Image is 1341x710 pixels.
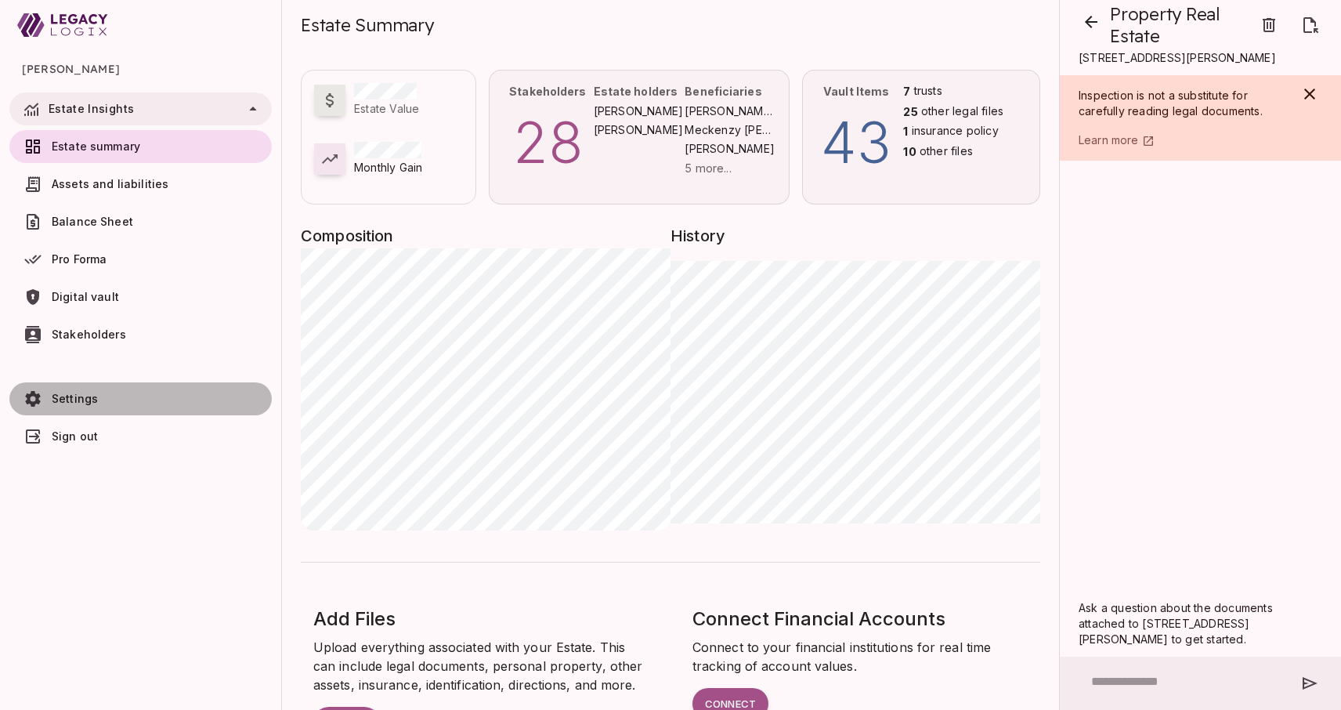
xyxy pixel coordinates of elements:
[9,318,272,351] a: Stakeholders
[301,223,670,248] span: Composition
[313,639,646,693] span: Upload everything associated with your Estate. This can include legal documents, personal propert...
[692,607,945,630] span: Connect Financial Accounts
[22,50,259,88] span: [PERSON_NAME]
[9,92,272,125] div: Estate Insights
[1079,132,1285,148] a: Learn more
[903,103,917,121] p: 25
[52,139,140,153] span: Estate summary
[594,103,685,119] span: [PERSON_NAME]
[354,161,422,174] span: Monthly Gain
[9,382,272,415] a: Settings
[921,103,1003,121] span: other legal files
[670,223,1040,248] span: History
[692,639,995,674] span: Connect to your financial institutions for real time tracking of account values.
[49,102,134,115] span: Estate Insights
[685,83,761,100] h6: Beneficiaries
[685,141,776,157] span: [PERSON_NAME]
[594,83,678,100] h6: Estate holders
[823,85,890,98] span: Vault Items
[354,102,419,115] span: Estate Value
[9,205,272,238] a: Balance Sheet
[685,160,776,177] p: 5 more...
[1079,89,1263,118] span: Inspection is not a substitute for carefully reading legal documents.
[914,83,942,100] span: trusts
[1079,133,1139,147] span: Learn more
[52,392,98,405] span: Settings
[502,100,594,185] p: 28
[1060,600,1341,657] span: Ask a question about the documents attached to [STREET_ADDRESS] [PERSON_NAME] to get started.
[1110,3,1250,47] span: Property Real Estate
[705,697,756,710] span: Connect
[52,290,119,303] span: Digital vault
[509,85,586,98] span: Stakeholders
[52,328,126,341] span: Stakeholders
[920,143,973,161] span: other files
[903,83,910,100] p: 7
[9,281,272,313] a: Digital vault
[903,143,916,161] p: 10
[52,429,98,443] span: Sign out
[52,252,107,266] span: Pro Forma
[912,123,999,140] span: insurance policy
[685,122,776,138] span: Meckenzy [PERSON_NAME]
[52,215,133,228] span: Balance Sheet
[313,607,396,630] span: Add Files
[685,103,776,119] span: [PERSON_NAME] and [PERSON_NAME] 2024 Irrevocable Life Insurance Trust
[1060,50,1341,75] span: [STREET_ADDRESS][PERSON_NAME]
[594,122,685,138] span: [PERSON_NAME]
[9,130,272,163] a: Estate summary
[815,100,897,185] p: 43
[9,243,272,276] a: Pro Forma
[903,123,908,140] p: 1
[9,168,272,201] a: Assets and liabilities
[301,14,434,36] span: Estate Summary
[9,420,272,453] a: Sign out
[52,177,168,190] span: Assets and liabilities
